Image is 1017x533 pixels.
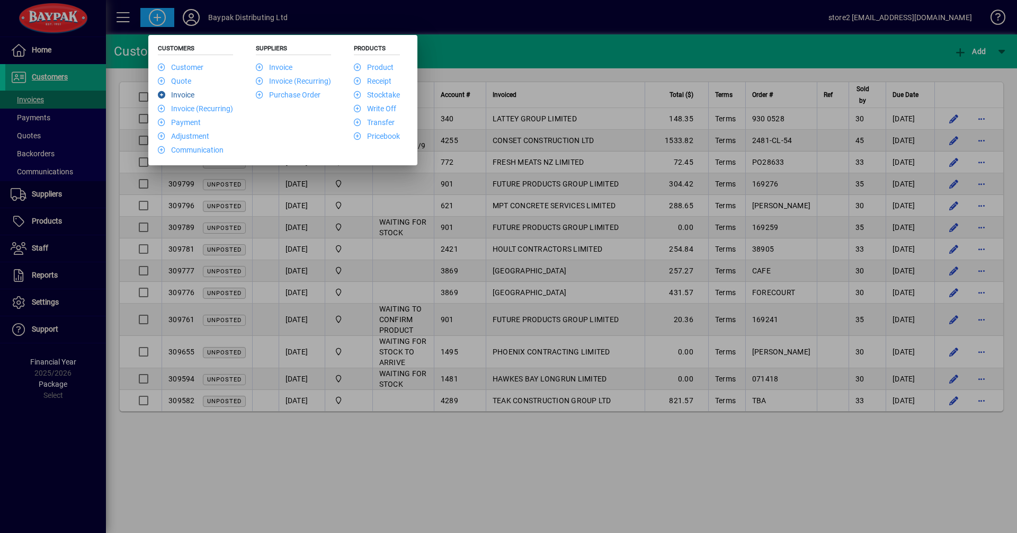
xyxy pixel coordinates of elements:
[158,45,233,55] h5: Customers
[354,104,396,113] a: Write Off
[354,45,400,55] h5: Products
[158,104,233,113] a: Invoice (Recurring)
[158,91,194,99] a: Invoice
[354,118,395,127] a: Transfer
[256,91,320,99] a: Purchase Order
[354,63,394,72] a: Product
[256,45,331,55] h5: Suppliers
[158,132,209,140] a: Adjustment
[158,63,203,72] a: Customer
[158,77,191,85] a: Quote
[158,118,201,127] a: Payment
[158,146,224,154] a: Communication
[354,132,400,140] a: Pricebook
[354,77,391,85] a: Receipt
[256,77,331,85] a: Invoice (Recurring)
[256,63,292,72] a: Invoice
[354,91,400,99] a: Stocktake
